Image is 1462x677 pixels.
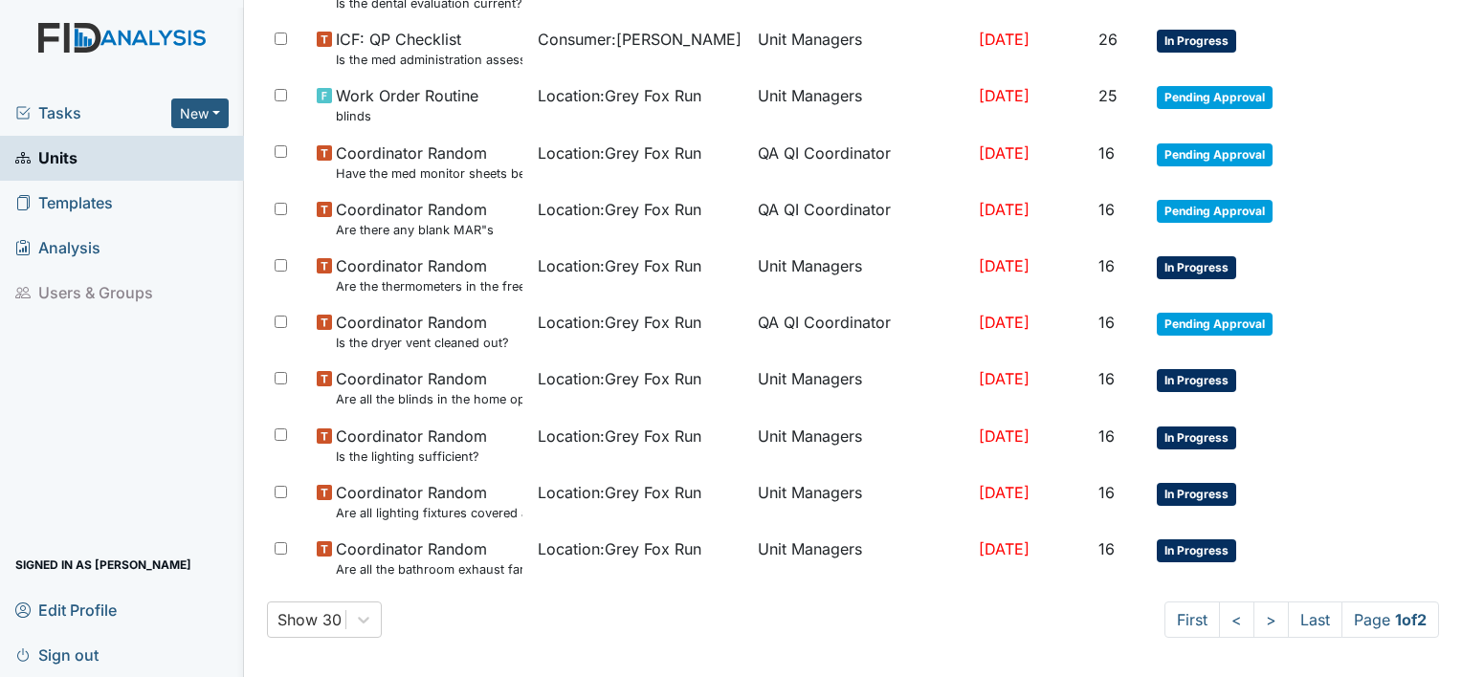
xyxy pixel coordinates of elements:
[1157,426,1236,449] span: In Progress
[336,107,478,125] small: blinds
[1098,256,1115,275] span: 16
[1098,200,1115,219] span: 16
[15,143,78,173] span: Units
[336,537,522,579] span: Coordinator Random Are all the bathroom exhaust fan covers clean and dust free?
[538,311,701,334] span: Location : Grey Fox Run
[1288,601,1342,638] a: Last
[1157,86,1273,109] span: Pending Approval
[277,608,342,631] div: Show 30
[1164,601,1439,638] nav: task-pagination
[1098,313,1115,332] span: 16
[538,367,701,390] span: Location : Grey Fox Run
[979,30,1030,49] span: [DATE]
[750,360,971,416] td: Unit Managers
[979,369,1030,388] span: [DATE]
[1157,30,1236,53] span: In Progress
[979,539,1030,558] span: [DATE]
[1341,601,1439,638] span: Page
[1098,426,1115,446] span: 16
[1157,369,1236,392] span: In Progress
[750,134,971,190] td: QA QI Coordinator
[979,483,1030,502] span: [DATE]
[750,530,971,586] td: Unit Managers
[336,198,494,239] span: Coordinator Random Are there any blank MAR"s
[336,28,522,69] span: ICF: QP Checklist Is the med administration assessment current? (document the date in the comment...
[1157,483,1236,506] span: In Progress
[538,198,701,221] span: Location : Grey Fox Run
[1098,539,1115,558] span: 16
[171,98,229,128] button: New
[1164,601,1220,638] a: First
[1395,610,1427,629] strong: 1 of 2
[15,101,171,124] a: Tasks
[750,247,971,303] td: Unit Managers
[1098,143,1115,163] span: 16
[979,200,1030,219] span: [DATE]
[538,142,701,164] span: Location : Grey Fox Run
[336,504,522,522] small: Are all lighting fixtures covered and free of debris?
[336,254,522,295] span: Coordinator Random Are the thermometers in the freezer reading between 0 degrees and 10 degrees?
[336,334,509,352] small: Is the dryer vent cleaned out?
[1098,86,1118,105] span: 25
[979,426,1030,446] span: [DATE]
[979,143,1030,163] span: [DATE]
[15,595,117,624] span: Edit Profile
[750,473,971,530] td: Unit Managers
[538,481,701,504] span: Location : Grey Fox Run
[538,84,701,107] span: Location : Grey Fox Run
[1157,313,1273,336] span: Pending Approval
[750,20,971,76] td: Unit Managers
[336,277,522,295] small: Are the thermometers in the freezer reading between 0 degrees and 10 degrees?
[979,256,1030,275] span: [DATE]
[336,84,478,125] span: Work Order Routine blinds
[336,481,522,522] span: Coordinator Random Are all lighting fixtures covered and free of debris?
[336,367,522,408] span: Coordinator Random Are all the blinds in the home operational and clean?
[336,221,494,239] small: Are there any blank MAR"s
[1098,369,1115,388] span: 16
[336,448,487,466] small: Is the lighting sufficient?
[15,233,100,263] span: Analysis
[336,311,509,352] span: Coordinator Random Is the dryer vent cleaned out?
[1219,601,1254,638] a: <
[979,313,1030,332] span: [DATE]
[750,190,971,247] td: QA QI Coordinator
[1098,483,1115,502] span: 16
[750,76,971,133] td: Unit Managers
[336,560,522,579] small: Are all the bathroom exhaust fan covers clean and dust free?
[1098,30,1118,49] span: 26
[750,417,971,473] td: Unit Managers
[1253,601,1289,638] a: >
[538,425,701,448] span: Location : Grey Fox Run
[336,164,522,183] small: Have the med monitor sheets been filled out?
[1157,539,1236,562] span: In Progress
[1157,143,1273,166] span: Pending Approval
[1157,200,1273,223] span: Pending Approval
[15,550,191,579] span: Signed in as [PERSON_NAME]
[336,425,487,466] span: Coordinator Random Is the lighting sufficient?
[15,640,99,669] span: Sign out
[750,303,971,360] td: QA QI Coordinator
[1157,256,1236,279] span: In Progress
[336,51,522,69] small: Is the med administration assessment current? (document the date in the comment section)
[538,28,742,51] span: Consumer : [PERSON_NAME]
[336,142,522,183] span: Coordinator Random Have the med monitor sheets been filled out?
[979,86,1030,105] span: [DATE]
[538,254,701,277] span: Location : Grey Fox Run
[15,188,113,218] span: Templates
[336,390,522,408] small: Are all the blinds in the home operational and clean?
[538,537,701,560] span: Location : Grey Fox Run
